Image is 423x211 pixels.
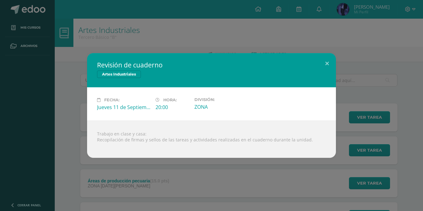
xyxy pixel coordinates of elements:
[194,97,248,102] label: División:
[87,121,336,158] div: Trabajo en clase y casa: Recopilación de firmas y sellos de las tareas y actividades realizadas e...
[104,98,119,102] span: Fecha:
[163,98,177,102] span: Hora:
[318,53,336,74] button: Close (Esc)
[156,104,189,111] div: 20:00
[97,61,326,69] h2: Revisión de cuaderno
[194,103,248,110] div: ZONA
[97,71,141,78] span: Artes Industriales
[97,104,151,111] div: Jueves 11 de Septiembre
